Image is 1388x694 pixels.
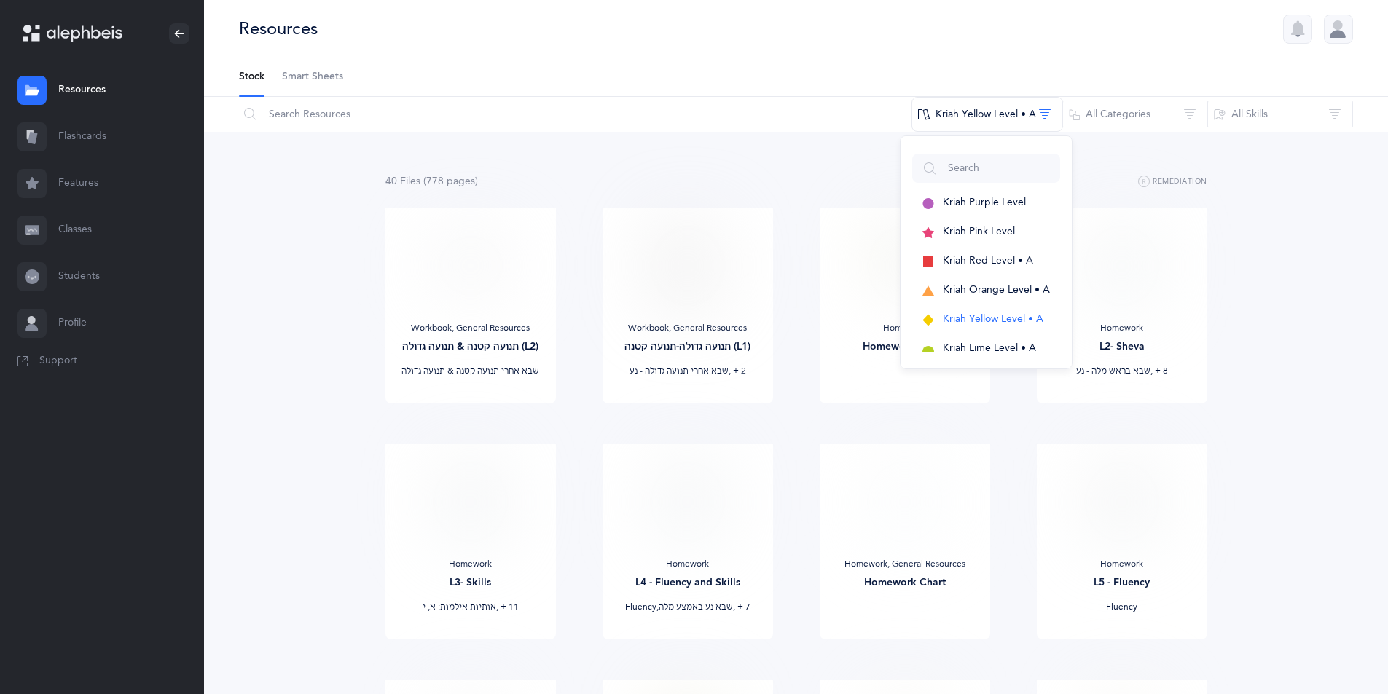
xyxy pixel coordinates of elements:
span: Kriah Orange Level • A [943,284,1050,296]
div: ‪, + 7‬ [614,602,761,613]
button: Kriah Yellow Level • A [912,305,1060,334]
img: Homework_L11_Skills%2BFlunecy-O-A-EN_Yellow_EN_thumbnail_1741229997.png [651,456,723,547]
div: Workbook, General Resources [397,323,544,334]
button: Kriah Red Level • A [912,247,1060,276]
span: s [416,176,420,187]
div: תנועה קטנה & תנועה גדולה (L2) [397,339,544,355]
img: Tenuah_Gedolah.Ketana-Workbook-SB_thumbnail_1685245466.png [428,232,512,299]
span: Kriah Pink Level [943,226,1015,237]
span: 40 File [385,176,420,187]
img: My_Homework_Chart_1_thumbnail_1716209946.png [869,456,940,547]
div: Homework [614,559,761,570]
div: Fluency [1048,602,1196,613]
span: ‫שבא בראש מלה - נע‬ [1076,366,1150,376]
div: Workbook, General Resources [614,323,761,334]
span: Kriah Red Level • A [943,255,1033,267]
div: Homework [1048,323,1196,334]
div: Homework Cover [831,339,979,355]
button: All Categories [1062,97,1208,132]
div: ‪, + 11‬ [397,602,544,613]
span: (778 page ) [423,176,478,187]
span: Kriah Lime Level • A [943,342,1036,354]
div: Homework [1048,559,1196,570]
img: Homework_L6_Fluency_Y_EN_thumbnail_1731220590.png [1086,456,1157,547]
span: s [471,176,475,187]
div: L3- Skills [397,575,544,591]
span: Fluency, [625,602,659,612]
div: L4 - Fluency and Skills [614,575,761,591]
div: Homework [397,559,544,570]
button: Kriah Green Level • A [912,363,1060,393]
button: Kriah Pink Level [912,218,1060,247]
button: Kriah Orange Level • A [912,276,1060,305]
div: ‪, + 2‬ [614,366,761,377]
span: ‫אותיות אילמות: א, י‬ [423,602,496,612]
div: Homework, General Resources [831,559,979,570]
button: Kriah Yellow Level • A [911,97,1063,132]
span: Kriah Yellow Level • A [943,313,1043,325]
div: Homework Chart [831,575,979,591]
img: Alephbeis__%D7%AA%D7%A0%D7%95%D7%A2%D7%94_%D7%92%D7%93%D7%95%D7%9C%D7%94-%D7%A7%D7%98%D7%A0%D7%94... [651,220,723,311]
div: L2- Sheva [1048,339,1196,355]
button: Kriah Lime Level • A [912,334,1060,363]
div: Resources [239,17,318,41]
span: Smart Sheets [282,70,343,84]
div: תנועה גדולה-תנועה קטנה (L1) [614,339,761,355]
img: Homework-Cover-EN_thumbnail_1597602968.png [869,220,940,311]
span: Support [39,354,77,368]
span: ‫שבא נע באמצע מלה‬ [659,602,733,612]
button: Kriah Purple Level [912,189,1060,218]
div: ‪, + 8‬ [1048,366,1196,377]
span: ‫שבא אחרי תנועה קטנה & תנועה גדולה‬ [401,366,539,376]
span: ‫שבא אחרי תנועה גדולה - נע‬ [630,366,729,376]
div: Homework [831,323,979,334]
input: Search [912,154,1060,183]
input: Search Resources [238,97,912,132]
button: Remediation [1138,173,1207,191]
button: All Skills [1207,97,1353,132]
img: Homework_L3_Skills_Y_EN_thumbnail_1741229587.png [434,456,506,547]
span: Kriah Purple Level [943,197,1026,208]
div: L5 - Fluency [1048,575,1196,591]
img: Homework_L8_Sheva_O-A_Yellow_EN_thumbnail_1754036707.png [1086,220,1157,311]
